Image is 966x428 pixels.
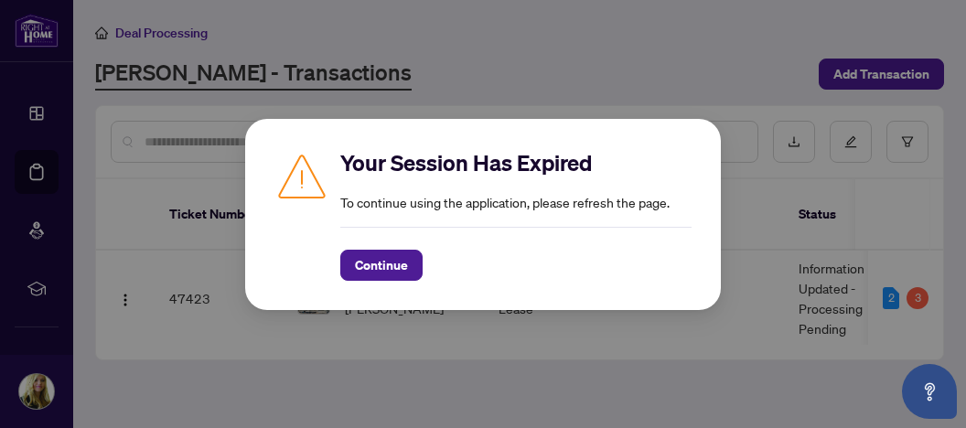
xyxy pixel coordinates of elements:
[274,148,329,203] img: Caution icon
[340,148,692,281] div: To continue using the application, please refresh the page.
[340,250,423,281] button: Continue
[902,364,957,419] button: Open asap
[355,251,408,280] span: Continue
[340,148,692,177] h2: Your Session Has Expired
